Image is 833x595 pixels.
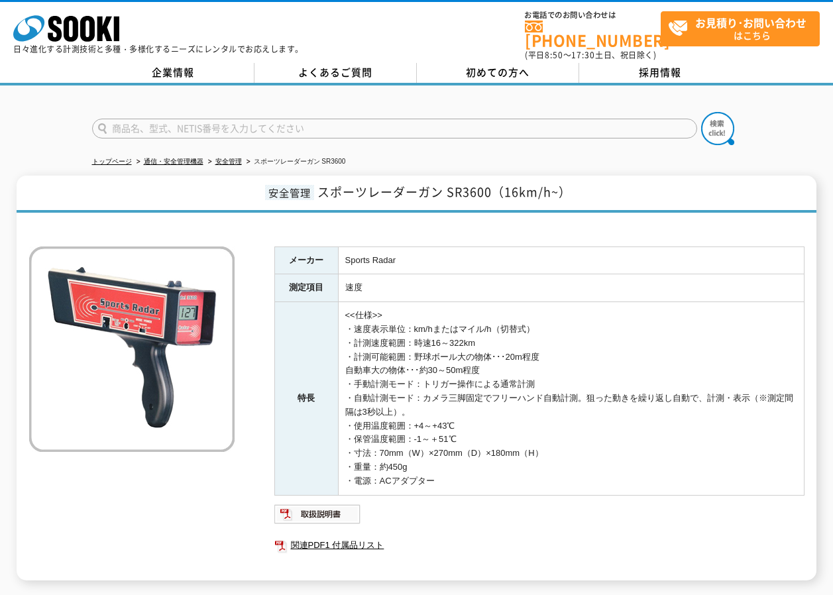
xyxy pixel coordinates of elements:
[13,45,304,53] p: 日々進化する計測技術と多種・多様化するニーズにレンタルでお応えします。
[525,11,661,19] span: お電話でのお問い合わせは
[525,49,656,61] span: (平日 ～ 土日、祝日除く)
[317,183,571,201] span: スポーツレーダーガン SR3600（16km/h~）
[215,158,242,165] a: 安全管理
[338,274,804,302] td: 速度
[144,158,203,165] a: 通信・安全管理機器
[525,21,661,48] a: [PHONE_NUMBER]
[274,274,338,302] th: 測定項目
[417,63,579,83] a: 初めての方へ
[274,246,338,274] th: メーカー
[265,185,314,200] span: 安全管理
[338,246,804,274] td: Sports Radar
[571,49,595,61] span: 17:30
[274,302,338,495] th: 特長
[92,63,254,83] a: 企業情報
[695,15,806,30] strong: お見積り･お問い合わせ
[466,65,529,80] span: 初めての方へ
[668,12,819,45] span: はこちら
[661,11,820,46] a: お見積り･お問い合わせはこちら
[29,246,235,452] img: スポーツレーダーガン SR3600
[92,119,697,138] input: 商品名、型式、NETIS番号を入力してください
[338,302,804,495] td: <<仕様>> ・速度表示単位：km/hまたはマイル/h（切替式） ・計測速度範囲：時速16～322km ・計測可能範囲：野球ボール大の物体･･･20m程度 自動車大の物体･･･約30～50m程度...
[274,504,361,525] img: 取扱説明書
[579,63,742,83] a: 採用情報
[244,155,346,169] li: スポーツレーダーガン SR3600
[254,63,417,83] a: よくあるご質問
[92,158,132,165] a: トップページ
[545,49,563,61] span: 8:50
[274,537,805,554] a: 関連PDF1 付属品リスト
[274,512,361,522] a: 取扱説明書
[701,112,734,145] img: btn_search.png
